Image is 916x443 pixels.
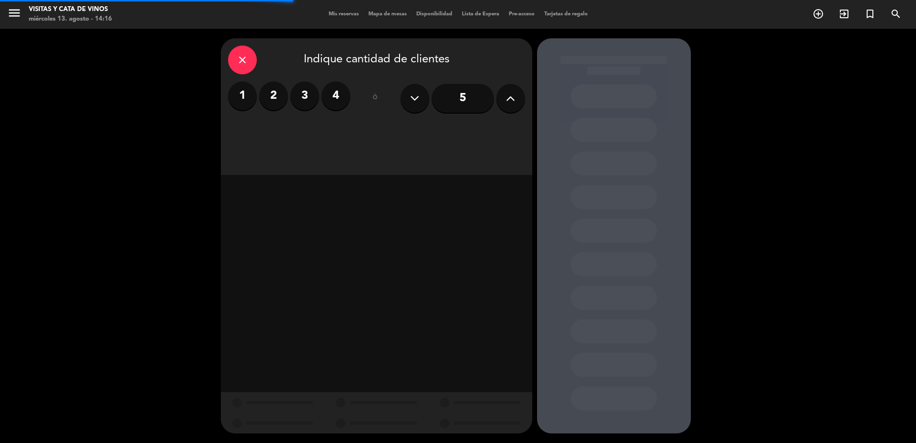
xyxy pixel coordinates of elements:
[360,82,391,115] div: ó
[29,5,112,14] div: Visitas y Cata de Vinos
[813,8,824,20] i: add_circle_outline
[364,12,412,17] span: Mapa de mesas
[838,8,850,20] i: exit_to_app
[7,6,22,23] button: menu
[504,12,539,17] span: Pre-acceso
[457,12,504,17] span: Lista de Espera
[864,8,876,20] i: turned_in_not
[324,12,364,17] span: Mis reservas
[228,46,525,74] div: Indique cantidad de clientes
[321,82,350,110] label: 4
[890,8,902,20] i: search
[259,82,288,110] label: 2
[290,82,319,110] label: 3
[412,12,457,17] span: Disponibilidad
[7,6,22,20] i: menu
[228,82,257,110] label: 1
[237,54,248,66] i: close
[539,12,593,17] span: Tarjetas de regalo
[29,14,112,24] div: miércoles 13. agosto - 14:16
